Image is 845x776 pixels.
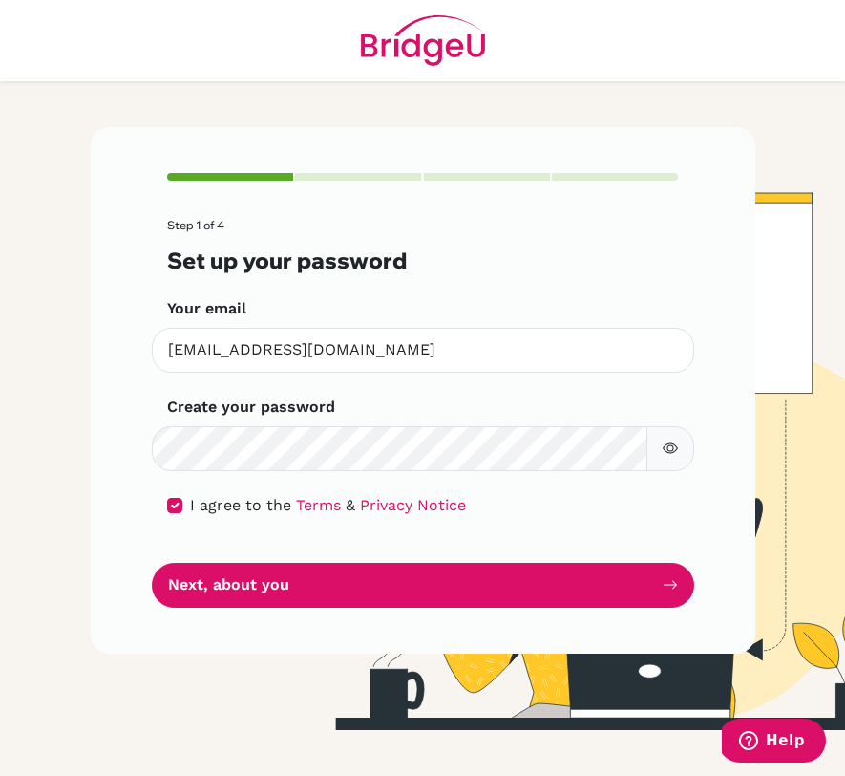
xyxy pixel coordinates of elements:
label: Create your password [167,396,335,419]
span: & [346,496,355,514]
button: Next, about you [152,563,694,608]
span: I agree to the [190,496,291,514]
label: Your email [167,297,246,320]
a: Terms [296,496,341,514]
input: Insert your email* [152,328,694,373]
iframe: Opens a widget where you can find more information [722,719,826,766]
h3: Set up your password [167,248,679,274]
span: Step 1 of 4 [167,218,224,232]
a: Privacy Notice [360,496,466,514]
